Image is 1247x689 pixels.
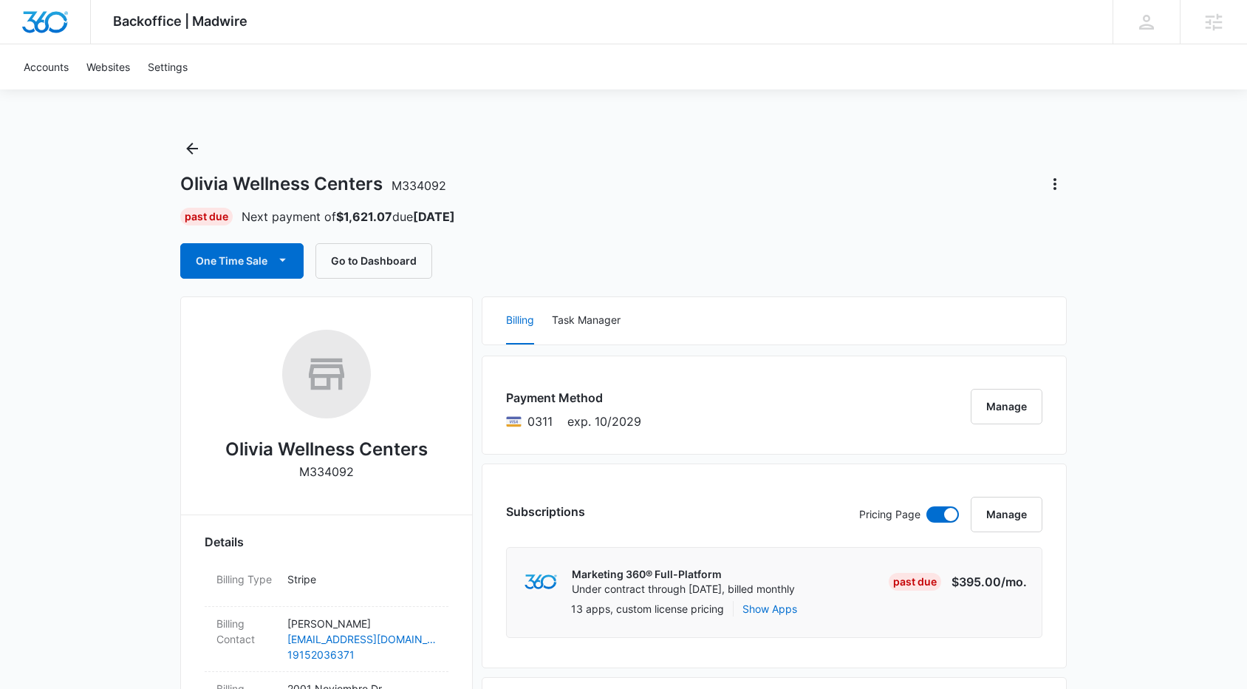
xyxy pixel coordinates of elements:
button: Manage [971,497,1042,532]
div: Billing TypeStripe [205,563,448,607]
a: [EMAIL_ADDRESS][DOMAIN_NAME] [287,631,437,647]
p: $395.00 [952,573,1027,591]
span: Visa ending with [527,413,553,430]
span: Backoffice | Madwire [113,13,247,29]
h2: Olivia Wellness Centers [225,436,428,463]
p: Stripe [287,571,437,587]
span: exp. 10/2029 [567,413,641,430]
strong: [DATE] [413,209,455,224]
p: Under contract through [DATE], billed monthly [572,582,795,597]
button: One Time Sale [180,243,304,279]
button: Billing [506,297,534,344]
span: /mo. [1001,574,1027,589]
p: 13 apps, custom license pricing [571,601,724,617]
dt: Billing Type [216,571,276,587]
img: marketing360Logo [525,574,556,590]
div: Past Due [180,208,233,225]
p: Marketing 360® Full-Platform [572,567,795,582]
p: Pricing Page [859,506,920,523]
p: M334092 [299,463,354,481]
h1: Olivia Wellness Centers [180,173,446,195]
button: Actions [1043,172,1067,196]
span: Details [205,533,244,551]
a: Accounts [15,44,78,89]
dt: Billing Contact [216,616,276,647]
strong: $1,621.07 [336,209,392,224]
p: Next payment of due [242,208,455,225]
span: M334092 [392,178,446,193]
a: Settings [139,44,197,89]
a: 19152036371 [287,647,437,662]
button: Back [180,137,204,160]
button: Task Manager [552,297,621,344]
h3: Payment Method [506,389,641,407]
p: [PERSON_NAME] [287,616,437,631]
div: Billing Contact[PERSON_NAME][EMAIL_ADDRESS][DOMAIN_NAME]19152036371 [205,607,448,672]
div: Past Due [889,573,941,591]
button: Show Apps [742,601,797,617]
button: Go to Dashboard [315,243,432,279]
a: Websites [78,44,139,89]
button: Manage [971,389,1042,424]
h3: Subscriptions [506,503,585,520]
